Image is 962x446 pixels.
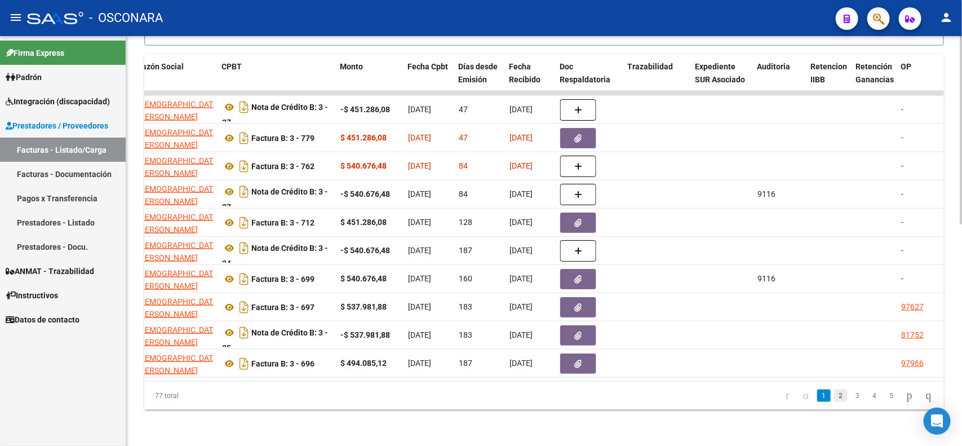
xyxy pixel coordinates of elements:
[138,156,220,178] span: [DEMOGRAPHIC_DATA] [PERSON_NAME]
[849,386,866,405] li: page 3
[340,274,387,283] strong: $ 540.676,48
[138,295,213,319] div: 20268341073
[901,161,903,170] span: -
[504,55,555,104] datatable-header-cell: Fecha Recibido
[901,62,911,71] span: OP
[901,359,924,368] a: 97966
[340,133,387,142] strong: $ 451.286,08
[408,330,431,339] span: [DATE]
[6,47,64,59] span: Firma Express
[509,274,533,283] span: [DATE]
[509,189,533,198] span: [DATE]
[222,328,328,352] strong: Nota de Crédito B: 3 - 25
[6,313,79,326] span: Datos de contacto
[851,55,896,104] datatable-header-cell: Retención Ganancias
[815,386,832,405] li: page 1
[138,98,213,122] div: 20268341073
[237,183,251,201] i: Descargar documento
[866,386,883,405] li: page 4
[509,359,533,368] span: [DATE]
[924,408,951,435] div: Open Intercom Messenger
[6,95,110,108] span: Integración (discapacidad)
[237,239,251,257] i: Descargar documento
[340,62,363,71] span: Monto
[855,62,894,84] span: Retención Ganancias
[222,244,328,268] strong: Nota de Crédito B: 3 - 24
[901,189,903,198] span: -
[459,359,472,368] span: 187
[9,11,23,24] mat-icon: menu
[340,189,390,198] strong: -$ 540.676,48
[138,211,213,235] div: 20268341073
[896,55,941,104] datatable-header-cell: OP
[623,55,690,104] datatable-header-cell: Trazabilidad
[138,241,220,263] span: [DEMOGRAPHIC_DATA] [PERSON_NAME]
[798,390,814,402] a: go to previous page
[6,289,58,302] span: Instructivos
[627,62,673,71] span: Trazabilidad
[138,100,220,122] span: [DEMOGRAPHIC_DATA] [PERSON_NAME]
[237,270,251,288] i: Descargar documento
[901,246,903,255] span: -
[340,302,387,311] strong: $ 537.981,88
[138,352,213,376] div: 20268341073
[6,71,42,83] span: Padrón
[138,183,213,206] div: 20268341073
[340,246,390,255] strong: -$ 540.676,48
[408,302,431,311] span: [DATE]
[138,267,213,291] div: 20268341073
[408,274,431,283] span: [DATE]
[138,184,220,206] span: [DEMOGRAPHIC_DATA] [PERSON_NAME]
[939,11,953,24] mat-icon: person
[901,105,903,114] span: -
[555,55,623,104] datatable-header-cell: Doc Respaldatoria
[757,272,775,285] div: 9116
[408,246,431,255] span: [DATE]
[901,133,903,142] span: -
[237,324,251,342] i: Descargar documento
[237,214,251,232] i: Descargar documento
[251,218,314,227] strong: Factura B: 3 - 712
[138,324,213,347] div: 20268341073
[459,218,472,227] span: 128
[690,55,752,104] datatable-header-cell: Expediente SUR Asociado
[217,55,335,104] datatable-header-cell: CPBT
[810,62,847,84] span: Retencion IIBB
[408,359,431,368] span: [DATE]
[132,55,217,104] datatable-header-cell: Razón Social
[408,218,431,227] span: [DATE]
[509,62,540,84] span: Fecha Recibido
[340,359,387,368] strong: $ 494.085,12
[237,355,251,373] i: Descargar documento
[757,62,790,71] span: Auditoria
[251,162,314,171] strong: Factura B: 3 - 762
[408,161,431,170] span: [DATE]
[221,62,242,71] span: CPBT
[408,133,431,142] span: [DATE]
[222,103,328,127] strong: Nota de Crédito B: 3 - 37
[509,302,533,311] span: [DATE]
[459,274,472,283] span: 160
[340,161,387,170] strong: $ 540.676,48
[251,134,314,143] strong: Factura B: 3 - 779
[335,55,403,104] datatable-header-cell: Monto
[834,390,848,402] a: 2
[237,98,251,116] i: Descargar documento
[459,105,468,114] span: 47
[408,105,431,114] span: [DATE]
[883,386,900,405] li: page 5
[454,55,504,104] datatable-header-cell: Días desde Emisión
[144,382,302,410] div: 77 total
[138,213,220,235] span: [DEMOGRAPHIC_DATA] [PERSON_NAME]
[868,390,881,402] a: 4
[237,157,251,175] i: Descargar documento
[459,133,468,142] span: 47
[459,302,472,311] span: 183
[89,6,163,30] span: - OSCONARA
[237,129,251,147] i: Descargar documento
[138,297,220,319] span: [DEMOGRAPHIC_DATA] [PERSON_NAME]
[781,390,795,402] a: go to first page
[560,62,610,84] span: Doc Respaldatoria
[138,354,220,376] span: [DEMOGRAPHIC_DATA] [PERSON_NAME]
[251,275,314,284] strong: Factura B: 3 - 699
